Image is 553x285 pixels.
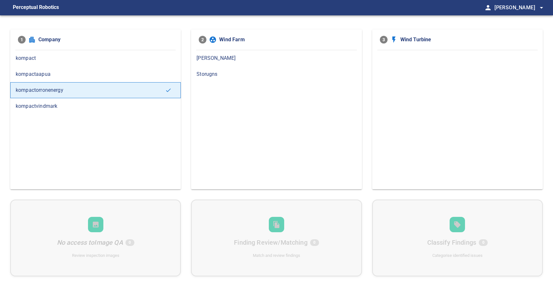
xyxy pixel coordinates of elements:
span: kompactvindmark [16,102,175,110]
span: person [484,4,492,12]
span: Wind Farm [219,36,354,44]
span: 3 [380,36,388,44]
span: kompactaapua [16,70,175,78]
div: kompact [10,50,181,66]
span: Wind Turbine [400,36,535,44]
span: kompact [16,54,175,62]
span: 1 [18,36,26,44]
button: [PERSON_NAME] [492,1,545,14]
div: kompactaapua [10,66,181,82]
div: Storugns [191,66,362,82]
span: [PERSON_NAME] [196,54,356,62]
span: 2 [199,36,206,44]
span: [PERSON_NAME] [494,3,545,12]
div: kompactvindmark [10,98,181,114]
div: [PERSON_NAME] [191,50,362,66]
span: arrow_drop_down [538,4,545,12]
figcaption: Perceptual Robotics [13,3,59,13]
span: Company [38,36,173,44]
div: kompactorronenergy [10,82,181,98]
span: kompactorronenergy [16,86,165,94]
span: Storugns [196,70,356,78]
